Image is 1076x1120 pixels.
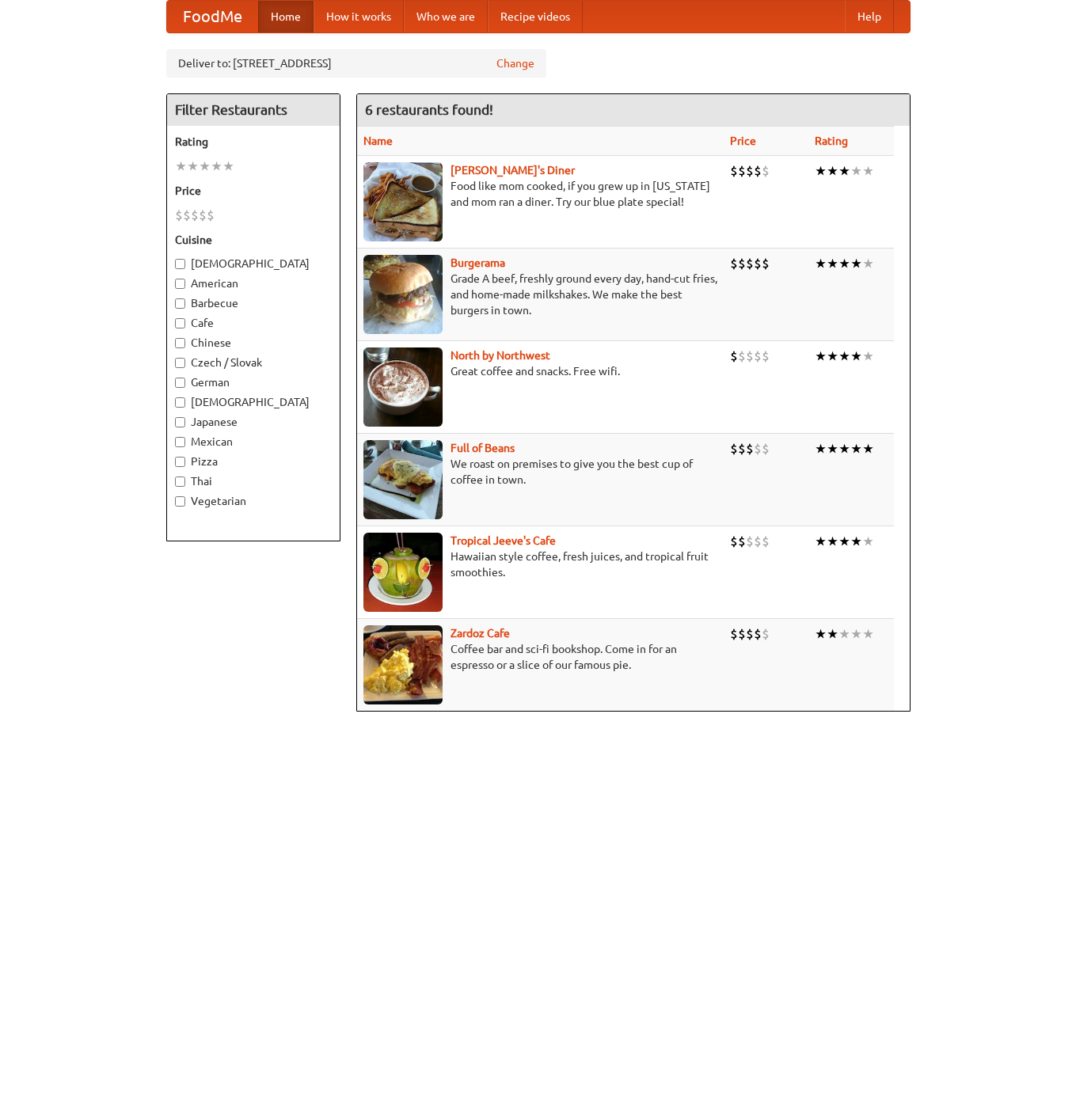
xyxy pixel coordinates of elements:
[363,549,717,580] p: Hawaiian style coffee, fresh juices, and tropical fruit smoothies.
[838,440,850,457] li: ★
[827,533,838,550] li: ★
[746,347,754,365] li: $
[175,378,185,388] input: German
[496,55,534,71] a: Change
[175,417,185,427] input: Japanese
[167,94,340,126] h4: Filter Restaurants
[404,1,488,32] a: Who we are
[762,533,770,550] li: $
[762,625,770,643] li: $
[363,271,717,318] p: Grade A beef, freshly ground every day, hand-cut fries, and home-made milkshakes. We make the bes...
[199,158,211,175] li: ★
[175,473,332,489] label: Thai
[175,457,185,467] input: Pizza
[175,397,185,408] input: [DEMOGRAPHIC_DATA]
[175,394,332,410] label: [DEMOGRAPHIC_DATA]
[762,162,770,180] li: $
[738,347,746,365] li: $
[363,440,443,519] img: beans.jpg
[850,533,862,550] li: ★
[754,625,762,643] li: $
[838,533,850,550] li: ★
[363,456,717,488] p: We roast on premises to give you the best cup of coffee in town.
[451,442,515,454] b: Full of Beans
[451,534,556,547] b: Tropical Jeeve's Cafe
[363,625,443,704] img: zardoz.jpg
[363,255,443,334] img: burgerama.jpg
[730,162,738,180] li: $
[815,162,827,180] li: ★
[815,135,848,147] a: Rating
[754,255,762,272] li: $
[314,1,404,32] a: How it works
[175,318,185,328] input: Cafe
[175,259,185,269] input: [DEMOGRAPHIC_DATA]
[862,533,874,550] li: ★
[738,625,746,643] li: $
[746,533,754,550] li: $
[746,255,754,272] li: $
[175,207,183,224] li: $
[845,1,894,32] a: Help
[363,533,443,612] img: jeeves.jpg
[838,255,850,272] li: ★
[754,347,762,365] li: $
[738,440,746,457] li: $
[754,440,762,457] li: $
[815,533,827,550] li: ★
[827,347,838,365] li: ★
[211,158,222,175] li: ★
[199,207,207,224] li: $
[850,162,862,180] li: ★
[175,275,332,291] label: American
[850,625,862,643] li: ★
[746,440,754,457] li: $
[175,183,332,199] h5: Price
[175,358,185,368] input: Czech / Slovak
[730,135,756,147] a: Price
[175,476,185,487] input: Thai
[451,627,510,640] b: Zardoz Cafe
[730,440,738,457] li: $
[258,1,314,32] a: Home
[183,207,191,224] li: $
[187,158,199,175] li: ★
[862,255,874,272] li: ★
[730,625,738,643] li: $
[730,347,738,365] li: $
[175,256,332,271] label: [DEMOGRAPHIC_DATA]
[451,349,550,362] a: North by Northwest
[451,256,505,269] a: Burgerama
[862,440,874,457] li: ★
[850,347,862,365] li: ★
[363,347,443,427] img: north.jpg
[175,414,332,430] label: Japanese
[175,232,332,248] h5: Cuisine
[827,162,838,180] li: ★
[363,135,393,147] a: Name
[862,347,874,365] li: ★
[191,207,199,224] li: $
[738,162,746,180] li: $
[754,162,762,180] li: $
[862,625,874,643] li: ★
[175,374,332,390] label: German
[365,102,493,117] ng-pluralize: 6 restaurants found!
[451,164,575,177] a: [PERSON_NAME]'s Diner
[175,335,332,351] label: Chinese
[827,625,838,643] li: ★
[838,625,850,643] li: ★
[746,162,754,180] li: $
[815,255,827,272] li: ★
[175,279,185,289] input: American
[754,533,762,550] li: $
[166,49,546,78] div: Deliver to: [STREET_ADDRESS]
[175,298,185,309] input: Barbecue
[363,178,717,210] p: Food like mom cooked, if you grew up in [US_STATE] and mom ran a diner. Try our blue plate special!
[175,338,185,348] input: Chinese
[762,347,770,365] li: $
[730,533,738,550] li: $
